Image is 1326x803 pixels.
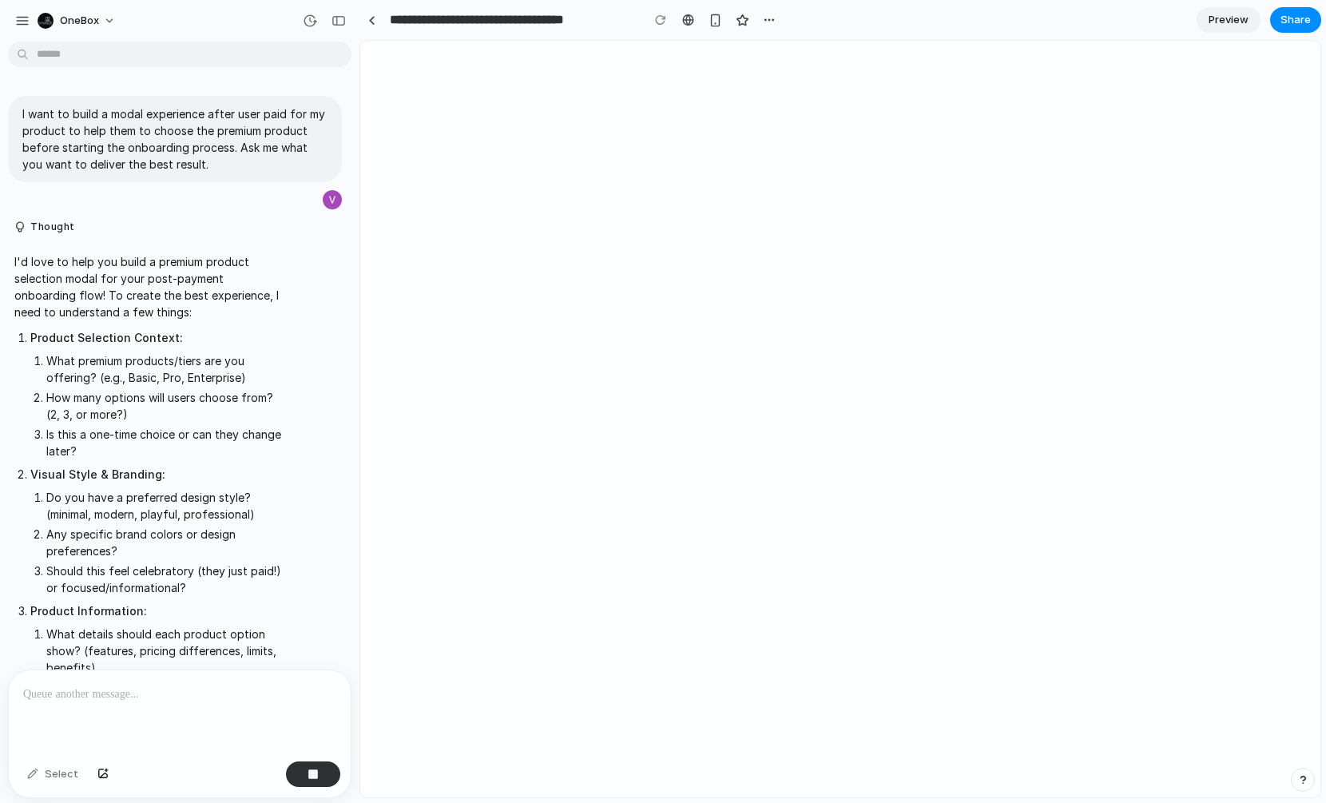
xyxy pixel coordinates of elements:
[46,489,281,523] li: Do you have a preferred design style? (minimal, modern, playful, professional)
[1197,7,1260,33] a: Preview
[46,562,281,596] li: Should this feel celebratory (they just paid!) or focused/informational?
[30,604,147,618] strong: Product Information:
[46,626,281,676] li: What details should each product option show? (features, pricing differences, limits, benefits)
[22,105,328,173] p: I want to build a modal experience after user paid for my product to help them to choose the prem...
[1209,12,1249,28] span: Preview
[46,389,281,423] li: How many options will users choose from? (2, 3, or more?)
[60,13,99,29] span: OneBox
[46,352,281,386] li: What premium products/tiers are you offering? (e.g., Basic, Pro, Enterprise)
[1280,12,1311,28] span: Share
[30,331,183,344] strong: Product Selection Context:
[30,467,165,481] strong: Visual Style & Branding:
[31,8,124,34] button: OneBox
[46,426,281,459] li: Is this a one-time choice or can they change later?
[1270,7,1321,33] button: Share
[14,253,281,320] p: I'd love to help you build a premium product selection modal for your post-payment onboarding flo...
[46,526,281,559] li: Any specific brand colors or design preferences?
